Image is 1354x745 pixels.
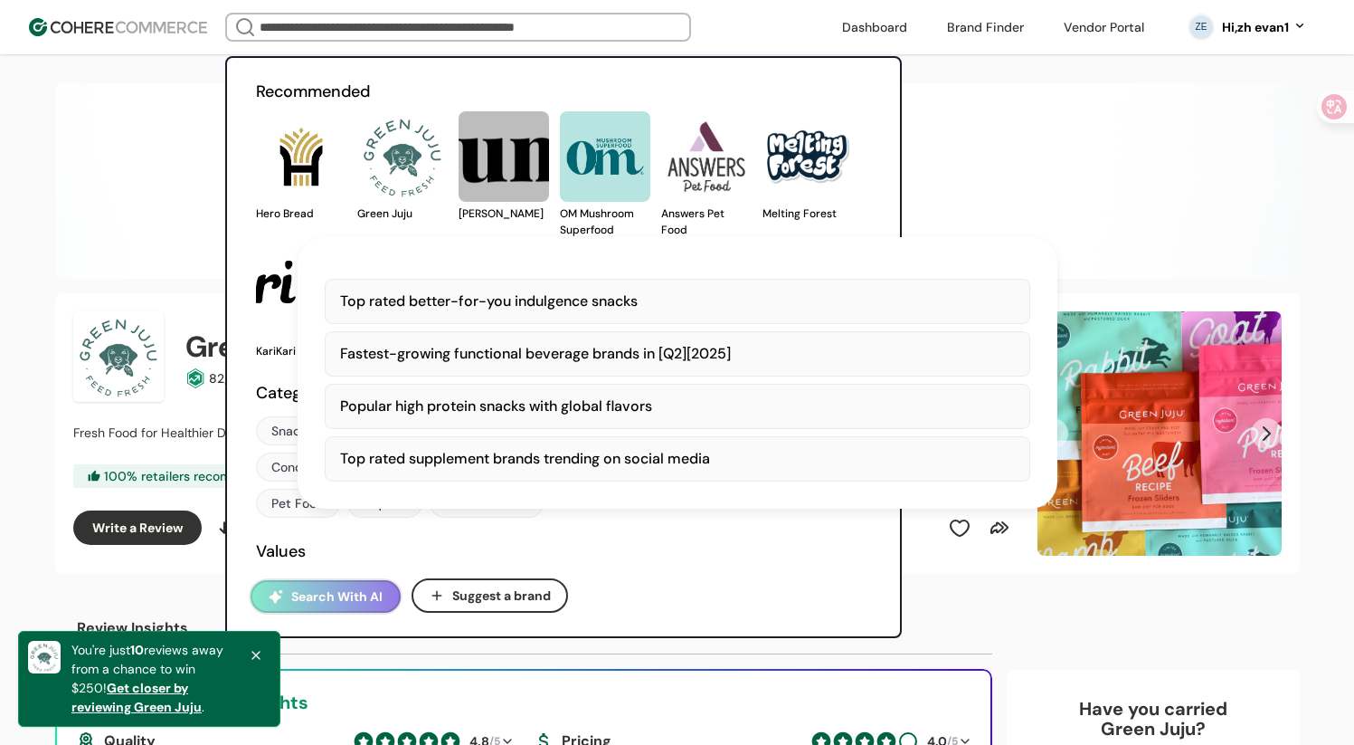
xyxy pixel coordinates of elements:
[210,603,363,654] button: About the Brand
[271,458,403,477] div: Condiments & Sauces
[426,453,529,482] a: Confections
[347,489,422,518] a: Liquors
[71,680,202,715] span: Get closer by reviewing Green Juju
[336,416,486,445] a: Alcoholic Beverages
[256,381,872,406] h2: Categories
[493,416,751,445] a: Canned Goods, Condiments & Sauces
[75,689,972,716] div: Retailer Review Insights
[728,453,799,482] a: Bakery
[430,489,544,518] a: Miscellaneous
[256,80,872,104] h2: Recommended
[1025,719,1282,739] p: Green Juju ?
[445,494,528,513] div: Miscellaneous
[552,458,705,477] div: Herbs & Functional Foods
[1037,311,1282,556] div: Carousel
[256,416,328,445] a: Snacks
[743,458,783,477] div: Bakery
[1251,418,1282,449] button: Next Slide
[1188,14,1215,41] svg: 0 percent
[55,603,210,654] button: Review Insights
[73,311,164,402] img: Brand Photo
[363,494,407,513] div: Liquors
[71,642,223,715] a: You're just10reviews away from a chance to win $250!Get closer by reviewing Green Juju.
[130,642,144,658] span: 10
[55,83,1300,279] img: Brand cover image
[351,422,470,441] div: Alcoholic Beverages
[73,425,411,441] span: Fresh Food for Healthier Dogs. Add Some Life to the Bowl!
[216,511,401,545] a: Read Retailers Reviews
[1037,311,1282,556] img: Slide 0
[1222,18,1289,37] div: Hi, zh evan1
[256,453,419,482] a: Condiments & Sauces
[1037,311,1282,556] div: Slide 1
[256,489,340,518] a: Pet Food
[1222,18,1307,37] button: Hi,zh evan1
[271,494,325,513] div: Pet Food
[441,458,514,477] div: Confections
[209,370,224,387] span: 82
[73,464,293,488] div: 100 % retailers recommend it
[73,511,202,545] button: Write a Review
[536,453,721,482] a: Herbs & Functional Foods
[256,540,872,564] h2: Values
[1025,699,1282,739] div: Have you carried
[185,325,333,368] h2: Green Juju
[271,422,313,441] div: Snacks
[29,18,207,36] img: Cohere Logo
[251,580,401,613] button: Search With AI
[412,578,568,613] button: Suggest a brand
[508,422,735,441] div: Canned Goods, Condiments & Sauces
[1037,418,1068,449] button: Previous Slide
